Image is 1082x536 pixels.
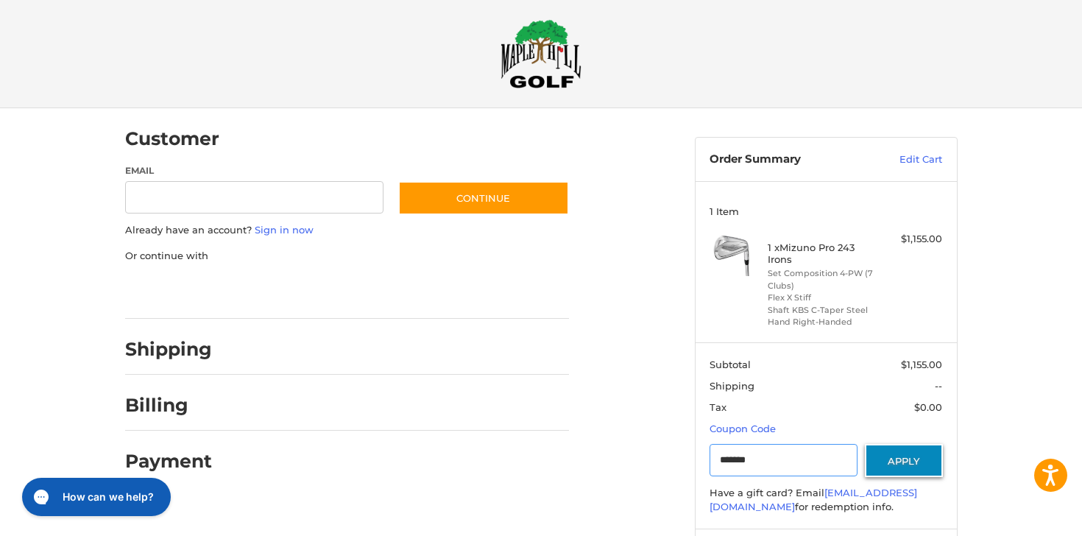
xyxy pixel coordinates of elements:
[120,278,230,304] iframe: PayPal-paypal
[868,152,942,167] a: Edit Cart
[125,164,384,177] label: Email
[901,359,942,370] span: $1,155.00
[935,380,942,392] span: --
[884,232,942,247] div: $1,155.00
[501,19,581,88] img: Maple Hill Golf
[15,473,175,521] iframe: Gorgias live chat messenger
[710,205,942,217] h3: 1 Item
[768,316,880,328] li: Hand Right-Handed
[125,394,211,417] h2: Billing
[369,278,480,304] iframe: PayPal-venmo
[768,241,880,266] h4: 1 x Mizuno Pro 243 Irons
[710,359,751,370] span: Subtotal
[398,181,569,215] button: Continue
[710,486,942,515] div: Have a gift card? Email for redemption info.
[768,292,880,304] li: Flex X Stiff
[125,127,219,150] h2: Customer
[914,401,942,413] span: $0.00
[125,450,212,473] h2: Payment
[710,423,776,434] a: Coupon Code
[125,338,212,361] h2: Shipping
[768,304,880,317] li: Shaft KBS C-Taper Steel
[710,401,726,413] span: Tax
[710,444,858,477] input: Gift Certificate or Coupon Code
[865,444,943,477] button: Apply
[245,278,356,304] iframe: PayPal-paylater
[768,267,880,292] li: Set Composition 4-PW (7 Clubs)
[961,496,1082,536] iframe: Google Customer Reviews
[710,380,754,392] span: Shipping
[125,223,569,238] p: Already have an account?
[710,152,868,167] h3: Order Summary
[255,224,314,236] a: Sign in now
[125,249,569,264] p: Or continue with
